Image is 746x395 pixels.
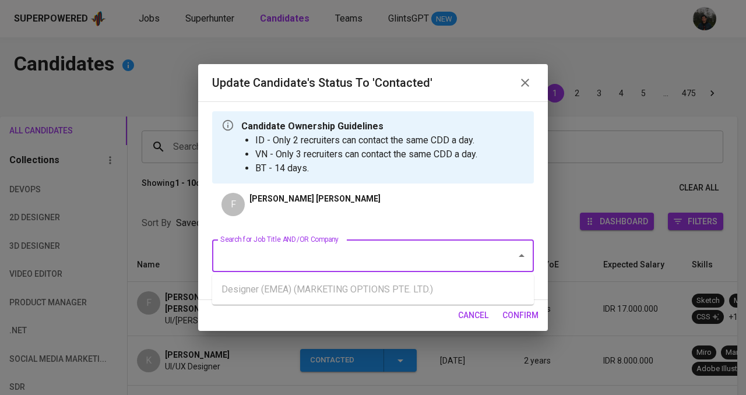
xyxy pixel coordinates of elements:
[498,305,543,326] button: confirm
[502,308,539,323] span: confirm
[241,119,477,133] p: Candidate Ownership Guidelines
[249,193,381,204] p: [PERSON_NAME] [PERSON_NAME]
[221,193,245,216] div: F
[458,308,488,323] span: cancel
[453,305,493,326] button: cancel
[255,147,477,161] li: VN - Only 3 recruiters can contact the same CDD a day.
[255,161,477,175] li: BT - 14 days.
[255,133,477,147] li: ID - Only 2 recruiters can contact the same CDD a day.
[513,248,530,264] button: Close
[212,73,432,92] h6: Update Candidate's Status to 'Contacted'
